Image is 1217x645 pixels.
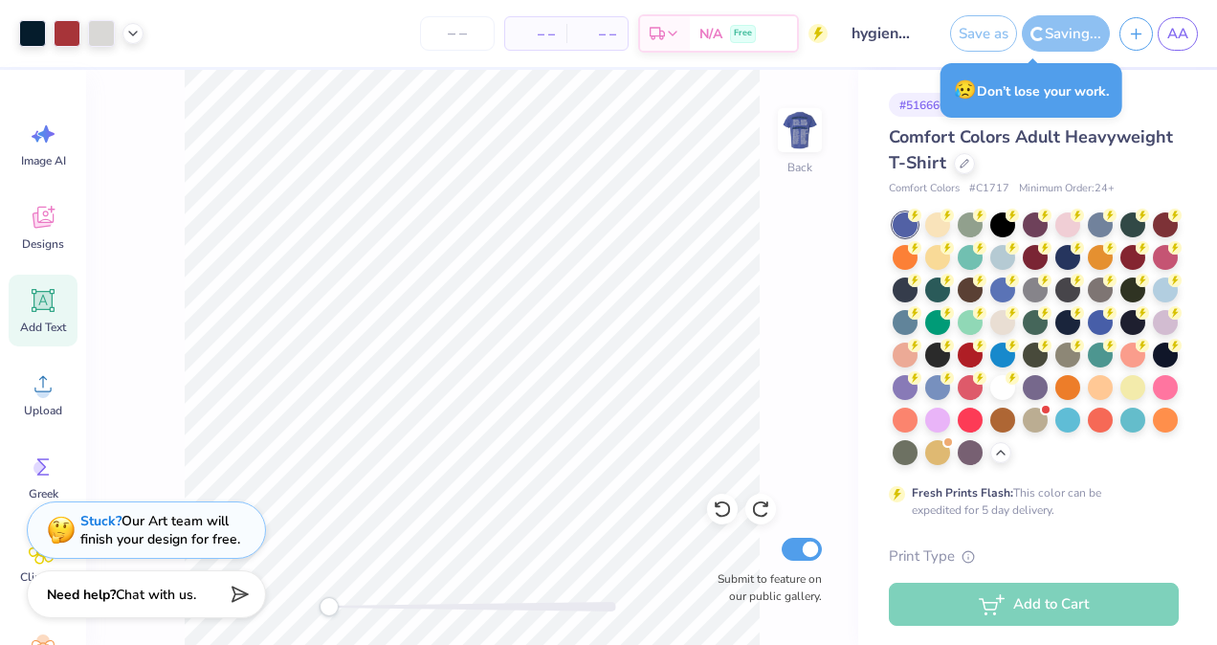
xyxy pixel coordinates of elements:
div: Print Type [889,545,1179,567]
div: # 516666A [889,93,965,117]
span: Free [734,27,752,40]
span: 😥 [954,78,977,102]
span: Image AI [21,153,66,168]
label: Submit to feature on our public gallery. [707,570,822,605]
input: – – [420,16,495,51]
span: N/A [699,24,722,44]
strong: Fresh Prints Flash: [912,485,1013,500]
div: This color can be expedited for 5 day delivery. [912,484,1147,519]
strong: Stuck? [80,512,122,530]
div: Don’t lose your work. [940,63,1122,118]
span: # C1717 [969,181,1009,197]
strong: Need help? [47,586,116,604]
input: Untitled Design [837,14,931,53]
span: Add Text [20,320,66,335]
a: AA [1158,17,1198,51]
span: Comfort Colors Adult Heavyweight T-Shirt [889,125,1173,174]
span: Chat with us. [116,586,196,604]
div: Accessibility label [320,597,339,616]
div: Back [787,159,812,176]
span: – – [517,24,555,44]
span: Comfort Colors [889,181,960,197]
div: Our Art team will finish your design for free. [80,512,240,548]
span: Upload [24,403,62,418]
span: Clipart & logos [11,569,75,600]
span: AA [1167,23,1188,45]
img: Back [781,111,819,149]
span: Minimum Order: 24 + [1019,181,1115,197]
span: Greek [29,486,58,501]
span: – – [578,24,616,44]
span: Designs [22,236,64,252]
